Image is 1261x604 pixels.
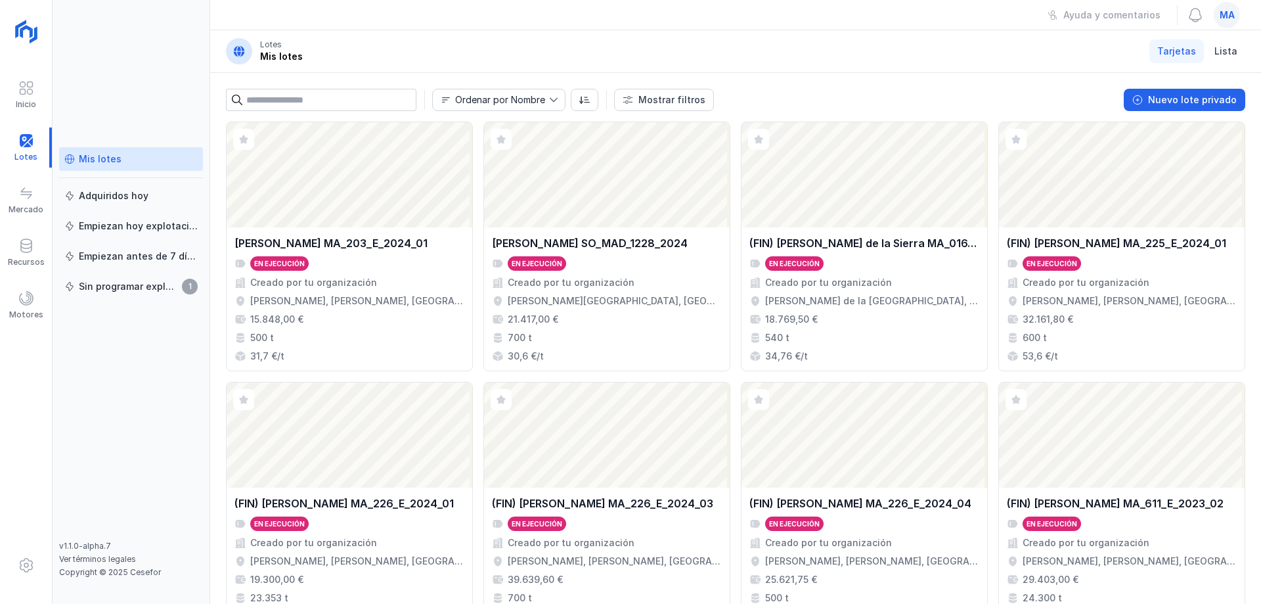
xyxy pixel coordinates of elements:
div: Creado por tu organización [1023,276,1149,289]
div: 31,7 €/t [250,350,284,363]
div: Ordenar por Nombre [455,95,545,105]
div: (FIN) [PERSON_NAME] MA_611_E_2023_02 [1007,496,1224,511]
div: v1.1.0-alpha.7 [59,541,203,551]
div: Ayuda y comentarios [1063,9,1161,22]
div: Creado por tu organización [250,276,377,289]
a: Ver términos legales [59,554,136,564]
div: (FIN) [PERSON_NAME] MA_226_E_2024_01 [234,496,454,511]
div: 15.848,00 € [250,313,303,326]
div: En ejecución [1027,519,1077,528]
div: 500 t [250,331,274,344]
div: [PERSON_NAME][GEOGRAPHIC_DATA], [GEOGRAPHIC_DATA], [GEOGRAPHIC_DATA] [508,294,722,308]
div: Mercado [9,204,43,215]
div: Mis lotes [260,50,303,63]
a: Mis lotes [59,147,203,171]
div: Recursos [8,257,45,267]
div: Inicio [16,99,36,110]
a: Sin programar explotación1 [59,275,203,298]
div: [PERSON_NAME] de la [GEOGRAPHIC_DATA], [GEOGRAPHIC_DATA], [GEOGRAPHIC_DATA], [GEOGRAPHIC_DATA] [765,294,979,308]
div: 600 t [1023,331,1047,344]
div: 34,76 €/t [765,350,808,363]
div: [PERSON_NAME] SO_MAD_1228_2024 [492,235,688,251]
div: 21.417,00 € [508,313,558,326]
div: En ejecución [254,259,305,268]
div: En ejecución [769,259,820,268]
span: ma [1220,9,1235,22]
a: Lista [1206,39,1245,63]
a: (FIN) [PERSON_NAME] MA_225_E_2024_01En ejecuciónCreado por tu organización[PERSON_NAME], [PERSON_... [998,122,1245,371]
button: Ayuda y comentarios [1039,4,1169,26]
a: [PERSON_NAME] MA_203_E_2024_01En ejecuciónCreado por tu organización[PERSON_NAME], [PERSON_NAME],... [226,122,473,371]
div: 540 t [765,331,789,344]
img: logoRight.svg [10,15,43,48]
button: Nuevo lote privado [1124,89,1245,111]
div: 700 t [508,331,532,344]
div: (FIN) [PERSON_NAME] MA_225_E_2024_01 [1007,235,1226,251]
div: [PERSON_NAME], [PERSON_NAME], [GEOGRAPHIC_DATA], [GEOGRAPHIC_DATA] [1023,555,1237,568]
span: Tarjetas [1157,45,1196,58]
button: Mostrar filtros [614,89,714,111]
div: [PERSON_NAME], [PERSON_NAME], [GEOGRAPHIC_DATA], [GEOGRAPHIC_DATA] [250,294,464,308]
div: En ejecución [512,519,562,528]
div: Empiezan antes de 7 días [79,250,198,263]
div: Mis lotes [79,152,122,166]
div: 30,6 €/t [508,350,544,363]
span: 1 [182,279,198,294]
div: (FIN) [PERSON_NAME] MA_226_E_2024_04 [749,496,971,511]
div: (FIN) [PERSON_NAME] MA_226_E_2024_03 [492,496,713,511]
div: 53,6 €/t [1023,350,1058,363]
div: En ejecución [1027,259,1077,268]
div: 39.639,60 € [508,573,563,586]
div: Creado por tu organización [508,276,634,289]
a: Empiezan antes de 7 días [59,244,203,268]
div: Copyright © 2025 Cesefor [59,567,203,578]
div: 29.403,00 € [1023,573,1078,586]
span: Nombre [433,89,549,110]
div: Creado por tu organización [250,536,377,549]
div: En ejecución [254,519,305,528]
div: [PERSON_NAME], [PERSON_NAME], [GEOGRAPHIC_DATA], [GEOGRAPHIC_DATA] [250,555,464,568]
div: Empiezan hoy explotación [79,220,198,233]
a: [PERSON_NAME] SO_MAD_1228_2024En ejecuciónCreado por tu organización[PERSON_NAME][GEOGRAPHIC_DATA... [483,122,730,371]
div: Sin programar explotación [79,280,178,293]
div: Nuevo lote privado [1148,93,1237,106]
div: Creado por tu organización [765,536,892,549]
a: Empiezan hoy explotación [59,214,203,238]
div: 32.161,80 € [1023,313,1073,326]
div: Adquiridos hoy [79,189,148,202]
div: Motores [9,310,43,320]
a: (FIN) [PERSON_NAME] de la Sierra MA_016_E_2024_01En ejecuciónCreado por tu organización[PERSON_NA... [741,122,988,371]
div: Creado por tu organización [1023,536,1149,549]
span: Lista [1214,45,1237,58]
div: Creado por tu organización [765,276,892,289]
div: [PERSON_NAME], [PERSON_NAME], [GEOGRAPHIC_DATA], [GEOGRAPHIC_DATA] [508,555,722,568]
div: 19.300,00 € [250,573,303,586]
div: Creado por tu organización [508,536,634,549]
div: [PERSON_NAME], [PERSON_NAME], [GEOGRAPHIC_DATA], [GEOGRAPHIC_DATA] [765,555,979,568]
div: Mostrar filtros [638,93,705,106]
a: Tarjetas [1149,39,1204,63]
div: 25.621,75 € [765,573,817,586]
div: En ejecución [769,519,820,528]
div: En ejecución [512,259,562,268]
div: (FIN) [PERSON_NAME] de la Sierra MA_016_E_2024_01 [749,235,979,251]
div: [PERSON_NAME], [PERSON_NAME], [GEOGRAPHIC_DATA], [GEOGRAPHIC_DATA] [1023,294,1237,308]
div: 18.769,50 € [765,313,818,326]
a: Adquiridos hoy [59,184,203,208]
div: Lotes [260,39,282,50]
div: [PERSON_NAME] MA_203_E_2024_01 [234,235,428,251]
